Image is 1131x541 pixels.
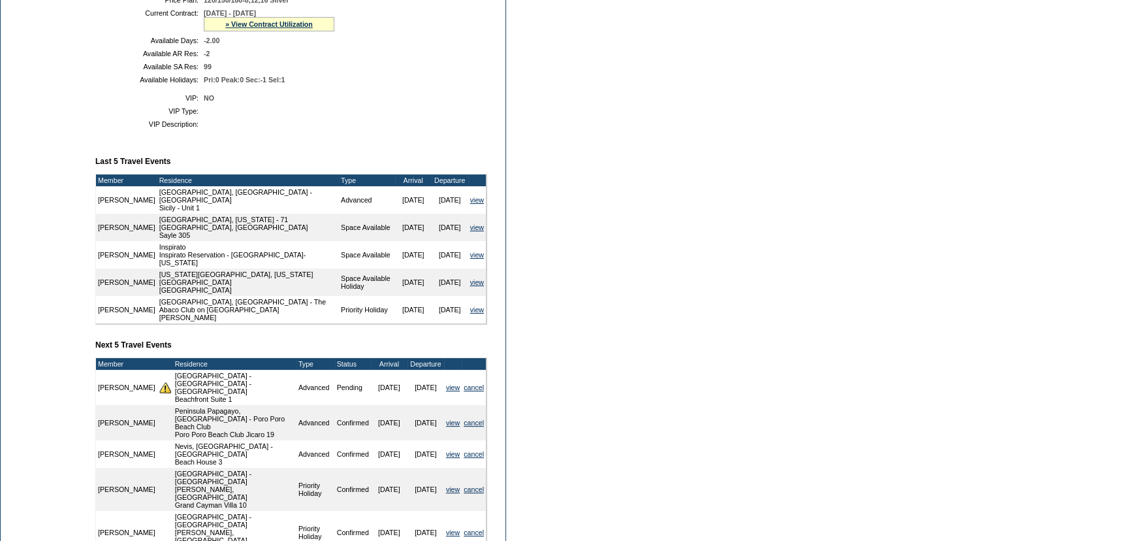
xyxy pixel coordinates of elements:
td: [DATE] [395,241,432,269]
td: Arrival [395,174,432,186]
td: [DATE] [432,296,468,323]
td: Member [96,358,157,370]
td: [GEOGRAPHIC_DATA] - [GEOGRAPHIC_DATA][PERSON_NAME], [GEOGRAPHIC_DATA] Grand Cayman Villa 10 [173,468,296,511]
td: [DATE] [395,296,432,323]
a: view [470,251,484,259]
a: » View Contract Utilization [225,20,313,28]
td: Available AR Res: [101,50,199,57]
td: Inspirato Inspirato Reservation - [GEOGRAPHIC_DATA]-[US_STATE] [157,241,339,269]
td: Available Days: [101,37,199,44]
td: Priority Holiday [296,468,335,511]
td: [PERSON_NAME] [96,440,157,468]
a: view [446,450,460,458]
td: VIP: [101,94,199,102]
td: [DATE] [395,269,432,296]
td: [DATE] [432,186,468,214]
td: Departure [432,174,468,186]
td: [DATE] [371,370,407,405]
td: [GEOGRAPHIC_DATA] - [GEOGRAPHIC_DATA] - [GEOGRAPHIC_DATA] Beachfront Suite 1 [173,370,296,405]
td: [DATE] [432,214,468,241]
a: view [446,419,460,427]
td: [DATE] [432,241,468,269]
td: Current Contract: [101,9,199,31]
a: view [470,306,484,314]
td: [DATE] [371,440,407,468]
span: NO [204,94,214,102]
b: Next 5 Travel Events [95,340,172,350]
td: [PERSON_NAME] [96,269,157,296]
td: [PERSON_NAME] [96,186,157,214]
td: Peninsula Papagayo, [GEOGRAPHIC_DATA] - Poro Poro Beach Club Poro Poro Beach Club Jicaro 19 [173,405,296,440]
span: -2 [204,50,210,57]
td: Space Available [339,214,395,241]
a: view [446,384,460,391]
td: Residence [157,174,339,186]
td: [DATE] [407,405,444,440]
td: Advanced [339,186,395,214]
td: [DATE] [371,405,407,440]
span: -2.00 [204,37,219,44]
td: Advanced [296,405,335,440]
td: [DATE] [371,468,407,511]
td: [US_STATE][GEOGRAPHIC_DATA], [US_STATE][GEOGRAPHIC_DATA] [GEOGRAPHIC_DATA] [157,269,339,296]
a: cancel [464,450,484,458]
td: [PERSON_NAME] [96,370,157,405]
td: [DATE] [407,440,444,468]
td: [GEOGRAPHIC_DATA], [GEOGRAPHIC_DATA] - [GEOGRAPHIC_DATA] Sicily - Unit 1 [157,186,339,214]
td: [GEOGRAPHIC_DATA], [GEOGRAPHIC_DATA] - The Abaco Club on [GEOGRAPHIC_DATA] [PERSON_NAME] [157,296,339,323]
span: [DATE] - [DATE] [204,9,256,17]
a: cancel [464,485,484,493]
td: [GEOGRAPHIC_DATA], [US_STATE] - 71 [GEOGRAPHIC_DATA], [GEOGRAPHIC_DATA] Sayle 305 [157,214,339,241]
a: cancel [464,529,484,536]
td: [PERSON_NAME] [96,214,157,241]
a: cancel [464,419,484,427]
td: VIP Description: [101,120,199,128]
td: Type [339,174,395,186]
td: [PERSON_NAME] [96,241,157,269]
td: Departure [407,358,444,370]
td: [DATE] [407,370,444,405]
td: Available SA Res: [101,63,199,71]
td: [DATE] [395,186,432,214]
td: [PERSON_NAME] [96,296,157,323]
td: Space Available [339,241,395,269]
span: 99 [204,63,212,71]
td: Confirmed [335,468,371,511]
td: [PERSON_NAME] [96,405,157,440]
td: Arrival [371,358,407,370]
td: [DATE] [407,468,444,511]
td: Available Holidays: [101,76,199,84]
td: Priority Holiday [339,296,395,323]
a: view [446,529,460,536]
td: [PERSON_NAME] [96,468,157,511]
span: Pri:0 Peak:0 Sec:-1 Sel:1 [204,76,285,84]
a: view [470,278,484,286]
td: Pending [335,370,371,405]
img: There are insufficient days and/or tokens to cover this reservation [159,382,171,393]
td: Confirmed [335,440,371,468]
td: Type [296,358,335,370]
td: [DATE] [395,214,432,241]
a: view [470,223,484,231]
td: Residence [173,358,296,370]
a: cancel [464,384,484,391]
td: Nevis, [GEOGRAPHIC_DATA] - [GEOGRAPHIC_DATA] Beach House 3 [173,440,296,468]
td: VIP Type: [101,107,199,115]
a: view [446,485,460,493]
td: [DATE] [432,269,468,296]
td: Status [335,358,371,370]
b: Last 5 Travel Events [95,157,170,166]
td: Advanced [296,440,335,468]
td: Advanced [296,370,335,405]
td: Member [96,174,157,186]
td: Confirmed [335,405,371,440]
td: Space Available Holiday [339,269,395,296]
a: view [470,196,484,204]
